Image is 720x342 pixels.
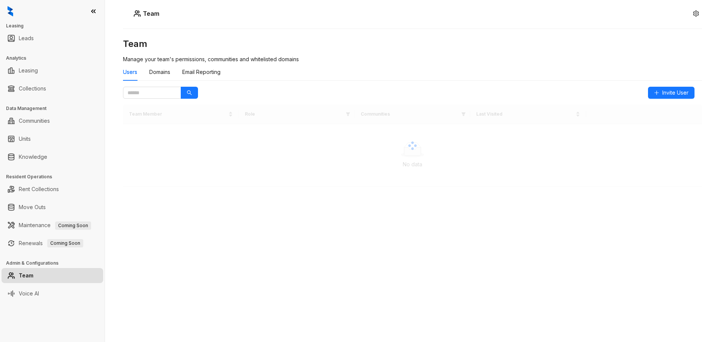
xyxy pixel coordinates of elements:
div: Users [123,68,137,76]
li: Knowledge [1,149,103,164]
button: Invite User [648,87,694,99]
li: Maintenance [1,218,103,233]
a: Knowledge [19,149,47,164]
span: Invite User [662,89,688,97]
span: plus [654,90,659,95]
h3: Analytics [6,55,105,62]
div: Email Reporting [182,68,220,76]
li: Rent Collections [1,182,103,197]
a: Voice AI [19,286,39,301]
span: search [187,90,192,95]
li: Voice AI [1,286,103,301]
span: Coming Soon [55,221,91,230]
li: Renewals [1,236,103,251]
li: Units [1,131,103,146]
h3: Data Management [6,105,105,112]
h5: Team [141,9,159,18]
a: Collections [19,81,46,96]
h3: Team [123,38,702,50]
img: logo [7,6,13,17]
li: Team [1,268,103,283]
span: setting [693,11,699,17]
li: Leads [1,31,103,46]
a: Rent Collections [19,182,59,197]
a: Units [19,131,31,146]
a: Leads [19,31,34,46]
h3: Admin & Configurations [6,260,105,267]
a: Communities [19,113,50,128]
li: Collections [1,81,103,96]
li: Move Outs [1,200,103,215]
h3: Leasing [6,23,105,29]
li: Communities [1,113,103,128]
div: Domains [149,68,170,76]
span: Manage your team's permissions, communities and whitelisted domains [123,56,299,62]
li: Leasing [1,63,103,78]
span: Coming Soon [47,239,83,247]
a: Team [19,268,33,283]
img: Users [133,10,141,17]
a: RenewalsComing Soon [19,236,83,251]
a: Leasing [19,63,38,78]
a: Move Outs [19,200,46,215]
h3: Resident Operations [6,173,105,180]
